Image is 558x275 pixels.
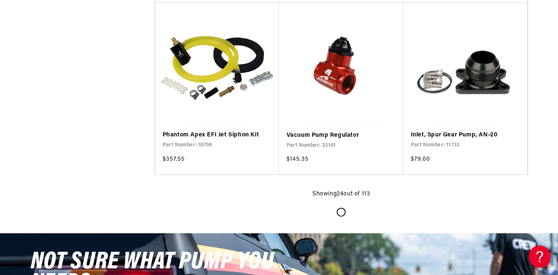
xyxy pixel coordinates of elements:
a: Phantom Apex EFI Jet Siphon Kit [163,130,272,140]
a: Vacuum Pump Regulator [286,131,396,140]
p: Showing out of 113 [312,189,370,199]
span: 24 [337,191,343,197]
a: Inlet, Spur Gear Pump, AN-20 [410,130,520,140]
